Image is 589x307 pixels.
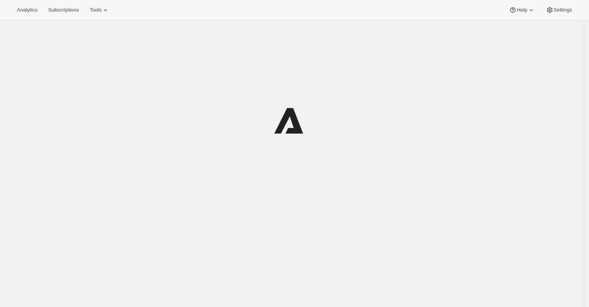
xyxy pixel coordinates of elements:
[554,7,572,13] span: Settings
[517,7,527,13] span: Help
[504,5,539,15] button: Help
[85,5,114,15] button: Tools
[48,7,79,13] span: Subscriptions
[90,7,102,13] span: Tools
[43,5,83,15] button: Subscriptions
[12,5,42,15] button: Analytics
[541,5,577,15] button: Settings
[17,7,37,13] span: Analytics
